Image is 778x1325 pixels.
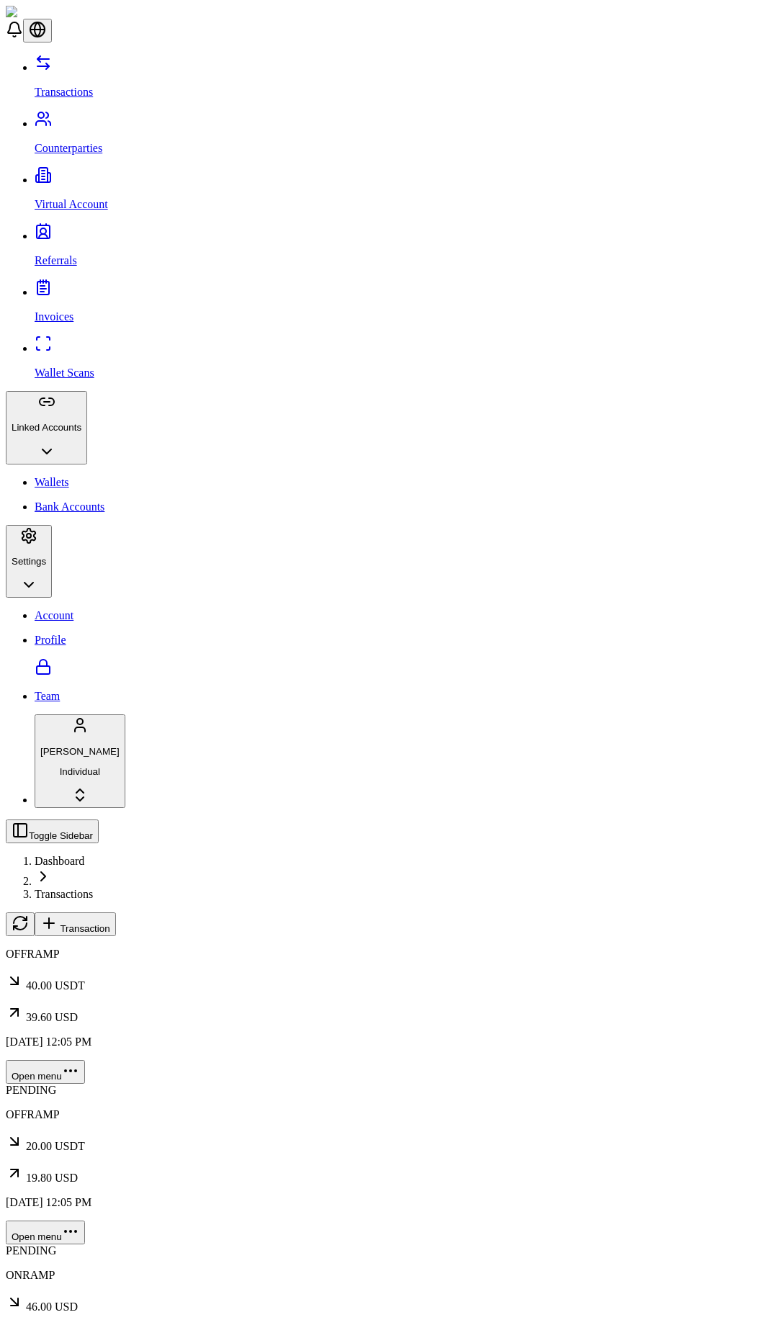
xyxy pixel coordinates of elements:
a: Counterparties [35,117,772,155]
p: Counterparties [35,142,772,155]
p: Profile [35,634,772,647]
a: Transactions [35,888,93,900]
a: Account [35,609,772,622]
p: Virtual Account [35,198,772,211]
p: [DATE] 12:05 PM [6,1196,772,1209]
button: [PERSON_NAME]Individual [35,714,125,808]
a: Wallet Scans [35,342,772,379]
p: OFFRAMP [6,948,772,961]
a: Transactions [35,61,772,99]
p: 40.00 USDT [6,972,772,992]
p: OFFRAMP [6,1108,772,1121]
nav: breadcrumb [6,855,772,901]
a: Referrals [35,230,772,267]
p: Invoices [35,310,772,323]
p: Referrals [35,254,772,267]
p: 39.60 USD [6,1004,772,1024]
p: Wallet Scans [35,367,772,379]
p: [PERSON_NAME] [40,746,120,757]
button: Linked Accounts [6,391,87,464]
span: Open menu [12,1231,62,1242]
button: Open menu [6,1221,85,1244]
p: 19.80 USD [6,1164,772,1185]
span: Toggle Sidebar [29,830,93,841]
p: Individual [40,766,120,777]
button: Settings [6,525,52,598]
a: Bank Accounts [35,500,772,513]
p: ONRAMP [6,1269,772,1282]
a: Profile [35,634,772,678]
p: Settings [12,556,46,567]
a: Invoices [35,286,772,323]
button: Toggle Sidebar [6,819,99,843]
div: PENDING [6,1084,772,1097]
img: ShieldPay Logo [6,6,91,19]
p: 46.00 USD [6,1293,772,1313]
button: Transaction [35,912,116,936]
a: Team [35,690,772,703]
p: 20.00 USDT [6,1133,772,1153]
span: Transaction [60,923,109,934]
p: Transactions [35,86,772,99]
p: Linked Accounts [12,422,81,433]
a: Virtual Account [35,174,772,211]
div: PENDING [6,1244,772,1257]
a: Wallets [35,476,772,489]
button: Open menu [6,1060,85,1084]
span: Open menu [12,1071,62,1082]
p: [DATE] 12:05 PM [6,1036,772,1048]
a: Dashboard [35,855,84,867]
